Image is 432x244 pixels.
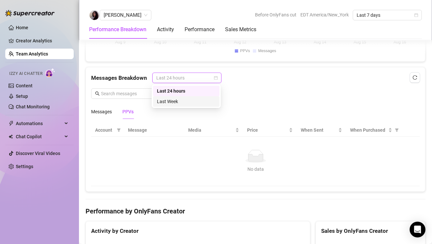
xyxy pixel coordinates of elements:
th: When Sent [297,124,346,137]
div: Sales Metrics [225,26,256,33]
span: filter [117,128,121,132]
div: Performance Breakdown [89,26,146,33]
div: Performance [185,26,215,33]
span: reload [413,75,417,80]
span: Automations [16,118,63,129]
div: Last Week [153,96,219,107]
img: Isabelle D [89,10,99,20]
th: Media [184,124,243,137]
a: Content [16,83,33,88]
span: Last 24 hours [156,73,217,83]
input: Search messages [101,90,168,97]
img: Chat Copilot [9,134,13,139]
span: Price [247,126,288,134]
span: Chat Copilot [16,131,63,142]
h4: Performance by OnlyFans Creator [86,207,425,216]
div: Sales by OnlyFans Creator [321,227,420,235]
span: search [95,91,100,96]
span: When Purchased [350,126,387,134]
th: Price [243,124,297,137]
div: Activity by Creator [91,227,305,235]
span: Last 7 days [357,10,418,20]
span: calendar [414,13,418,17]
img: logo-BBDzfeDw.svg [5,10,55,16]
a: Setup [16,94,28,99]
div: Open Intercom Messenger [410,222,425,237]
img: AI Chatter [45,68,55,78]
span: filter [395,128,399,132]
span: Before OnlyFans cut [255,10,296,20]
span: filter [115,125,122,135]
span: filter [394,125,400,135]
a: Creator Analytics [16,35,68,46]
div: Messages [91,108,112,115]
div: No data [98,166,413,173]
span: Isabelle D [104,10,147,20]
span: Izzy AI Chatter [9,71,42,77]
a: Settings [16,164,33,169]
span: thunderbolt [9,121,14,126]
div: Last Week [157,98,216,105]
a: Discover Viral Videos [16,151,60,156]
a: Home [16,25,28,30]
div: Last 24 hours [153,86,219,96]
th: Message [124,124,184,137]
span: When Sent [301,126,337,134]
span: EDT America/New_York [300,10,349,20]
div: Messages Breakdown [91,73,420,83]
span: Media [188,126,234,134]
th: When Purchased [346,124,402,137]
a: Team Analytics [16,51,48,56]
a: Chat Monitoring [16,104,50,109]
div: Activity [157,26,174,33]
span: Account [95,126,114,134]
span: calendar [214,76,218,80]
div: PPVs [122,108,134,115]
div: Last 24 hours [157,87,216,95]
